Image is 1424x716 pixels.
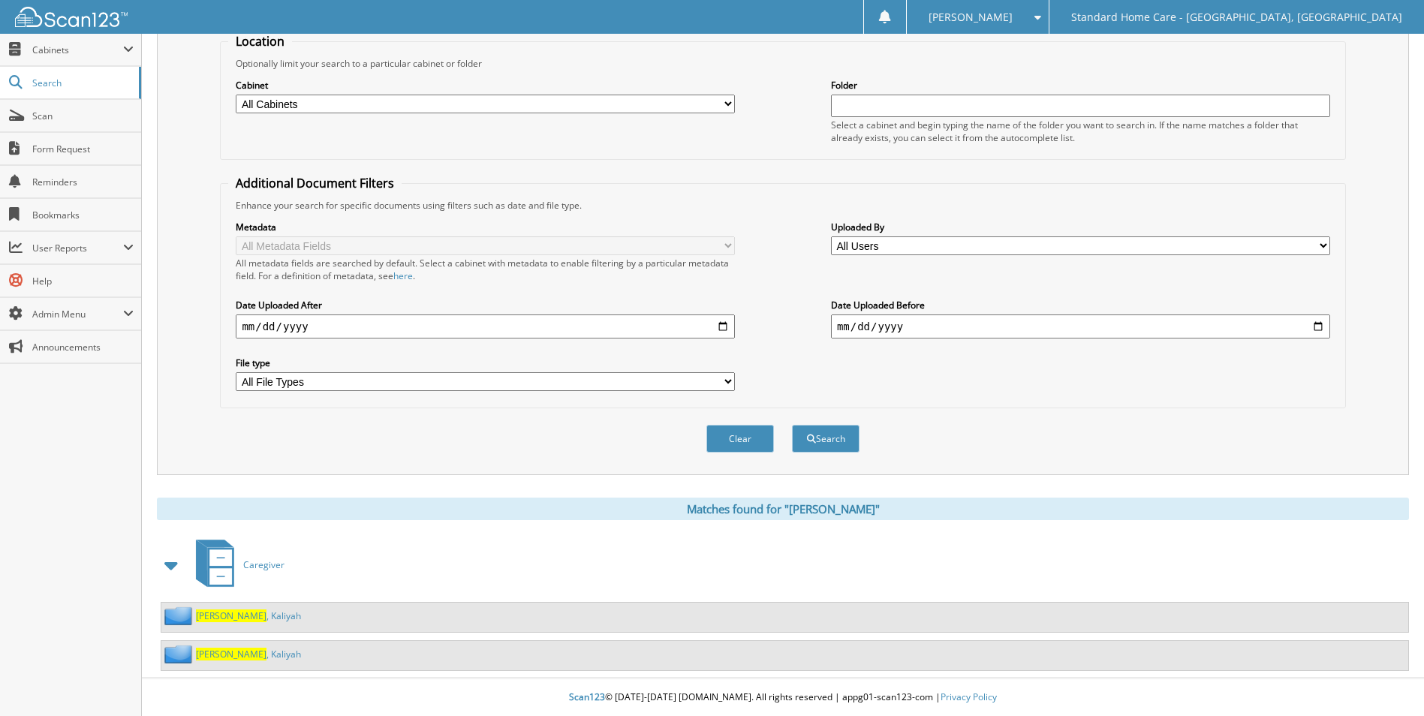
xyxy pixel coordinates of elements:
[196,609,301,622] a: [PERSON_NAME], Kaliyah
[236,299,735,311] label: Date Uploaded After
[228,199,1337,212] div: Enhance your search for specific documents using filters such as date and file type.
[706,425,774,453] button: Clear
[32,77,131,89] span: Search
[32,209,134,221] span: Bookmarks
[196,609,266,622] span: [PERSON_NAME]
[196,648,301,660] a: [PERSON_NAME], Kaliyah
[32,341,134,353] span: Announcements
[32,110,134,122] span: Scan
[228,33,292,50] legend: Location
[32,143,134,155] span: Form Request
[929,13,1013,22] span: [PERSON_NAME]
[792,425,860,453] button: Search
[228,175,402,191] legend: Additional Document Filters
[236,356,735,369] label: File type
[32,44,123,56] span: Cabinets
[569,690,605,703] span: Scan123
[236,314,735,338] input: start
[32,308,123,320] span: Admin Menu
[243,558,284,571] span: Caregiver
[831,79,1330,92] label: Folder
[236,221,735,233] label: Metadata
[196,648,266,660] span: [PERSON_NAME]
[831,299,1330,311] label: Date Uploaded Before
[164,645,196,663] img: folder2.png
[228,57,1337,70] div: Optionally limit your search to a particular cabinet or folder
[1071,13,1402,22] span: Standard Home Care - [GEOGRAPHIC_DATA], [GEOGRAPHIC_DATA]
[32,242,123,254] span: User Reports
[187,535,284,594] a: Caregiver
[236,257,735,282] div: All metadata fields are searched by default. Select a cabinet with metadata to enable filtering b...
[15,7,128,27] img: scan123-logo-white.svg
[236,79,735,92] label: Cabinet
[164,606,196,625] img: folder2.png
[142,679,1424,716] div: © [DATE]-[DATE] [DOMAIN_NAME]. All rights reserved | appg01-scan123-com |
[831,221,1330,233] label: Uploaded By
[831,119,1330,144] div: Select a cabinet and begin typing the name of the folder you want to search in. If the name match...
[393,269,413,282] a: here
[831,314,1330,338] input: end
[32,176,134,188] span: Reminders
[32,275,134,287] span: Help
[157,498,1409,520] div: Matches found for "[PERSON_NAME]"
[941,690,997,703] a: Privacy Policy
